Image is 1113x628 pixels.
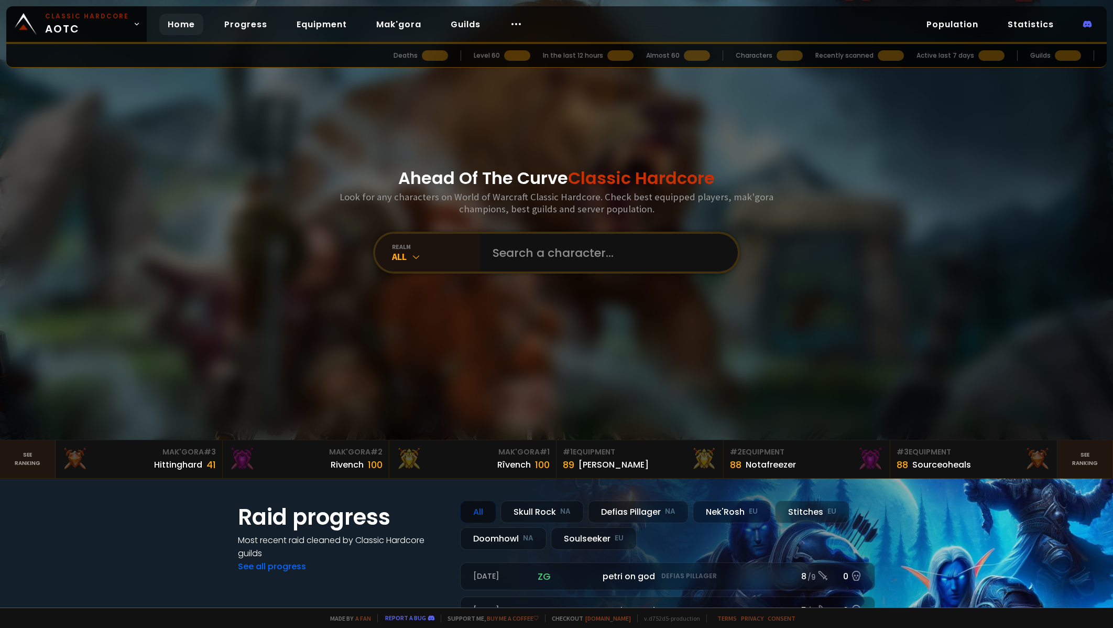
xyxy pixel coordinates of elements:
div: 100 [368,458,383,472]
div: Mak'Gora [396,447,550,458]
div: Doomhowl [460,527,547,550]
h3: Look for any characters on World of Warcraft Classic Hardcore. Check best equipped players, mak'g... [335,191,778,215]
a: Progress [216,14,276,35]
span: # 2 [730,447,742,457]
div: Soulseeker [551,527,637,550]
a: Mak'Gora#3Hittinghard41 [56,440,223,478]
div: All [392,251,480,263]
div: Recently scanned [815,51,874,60]
small: EU [827,506,836,517]
div: 88 [897,458,908,472]
a: [DATE]zgpetri on godDefias Pillager8 /90 [460,562,875,590]
a: See all progress [238,560,306,572]
div: Guilds [1030,51,1051,60]
small: NA [523,533,533,544]
div: Hittinghard [154,458,202,471]
small: EU [749,506,758,517]
a: Mak'Gora#2Rivench100 [223,440,390,478]
a: Mak'Gora#1Rîvench100 [389,440,556,478]
h4: Most recent raid cleaned by Classic Hardcore guilds [238,534,448,560]
div: Almost 60 [646,51,680,60]
span: Made by [324,614,371,622]
div: Notafreezer [746,458,796,471]
span: Checkout [545,614,631,622]
div: Level 60 [474,51,500,60]
small: NA [560,506,571,517]
div: Mak'Gora [62,447,216,458]
div: Equipment [897,447,1051,458]
a: Consent [768,614,795,622]
div: Nek'Rosh [693,501,771,523]
div: Defias Pillager [588,501,689,523]
div: Active last 7 days [916,51,974,60]
div: [PERSON_NAME] [579,458,649,471]
span: Classic Hardcore [568,166,715,190]
div: Rivench [331,458,364,471]
div: Mak'Gora [229,447,383,458]
small: NA [665,506,675,517]
div: Deaths [394,51,418,60]
a: [DOMAIN_NAME] [585,614,631,622]
input: Search a character... [486,234,725,272]
span: # 1 [563,447,573,457]
div: Characters [736,51,772,60]
a: Guilds [442,14,489,35]
span: # 3 [204,447,216,457]
div: Equipment [563,447,717,458]
a: Mak'gora [368,14,430,35]
div: Skull Rock [500,501,584,523]
h1: Ahead Of The Curve [398,166,715,191]
a: Equipment [288,14,355,35]
a: Population [918,14,987,35]
div: In the last 12 hours [543,51,603,60]
div: 41 [206,458,216,472]
span: Support me, [441,614,539,622]
a: Seeranking [1057,440,1113,478]
div: 89 [563,458,574,472]
span: # 3 [897,447,909,457]
span: v. d752d5 - production [637,614,700,622]
span: # 2 [370,447,383,457]
a: Statistics [999,14,1062,35]
a: a fan [355,614,371,622]
span: # 1 [540,447,550,457]
a: Home [159,14,203,35]
a: Report a bug [385,614,426,622]
div: Sourceoheals [912,458,971,471]
div: All [460,501,496,523]
div: 88 [730,458,741,472]
a: Buy me a coffee [487,614,539,622]
div: 100 [535,458,550,472]
h1: Raid progress [238,501,448,534]
a: Terms [717,614,737,622]
a: [DATE]roaqpetri on godDefias Pillager5 /60 [460,597,875,624]
a: #3Equipment88Sourceoheals [890,440,1057,478]
small: Classic Hardcore [45,12,129,21]
div: Equipment [730,447,884,458]
a: #1Equipment89[PERSON_NAME] [556,440,724,478]
div: realm [392,243,480,251]
a: Classic HardcoreAOTC [6,6,147,42]
a: #2Equipment88Notafreezer [724,440,891,478]
a: Privacy [741,614,763,622]
div: Stitches [775,501,849,523]
div: Rîvench [497,458,531,471]
span: AOTC [45,12,129,37]
small: EU [615,533,624,544]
